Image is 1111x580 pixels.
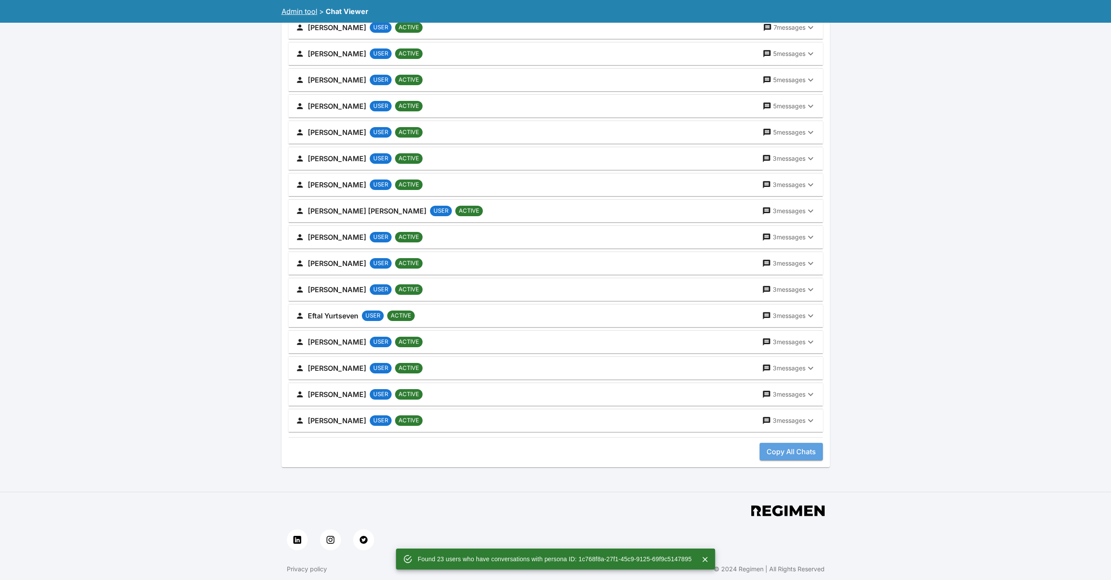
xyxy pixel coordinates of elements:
[773,390,805,399] p: 3 messages
[395,364,423,373] span: ACTIVE
[289,121,823,144] button: [PERSON_NAME]USERACTIVE5messages
[308,179,366,191] h6: [PERSON_NAME]
[308,100,366,112] h6: [PERSON_NAME]
[320,529,341,550] a: instagram
[773,180,805,189] p: 3 messages
[308,362,366,374] h6: [PERSON_NAME]
[308,21,366,34] h6: [PERSON_NAME]
[370,390,392,399] span: USER
[289,383,823,406] button: [PERSON_NAME]USERACTIVE3messages
[751,505,825,516] img: app footer logo
[370,102,392,110] span: USER
[698,553,712,566] button: Close
[773,364,805,373] p: 3 messages
[395,154,423,163] span: ACTIVE
[773,338,805,346] p: 3 messages
[289,357,823,380] button: [PERSON_NAME]USERACTIVE3messages
[395,285,423,294] span: ACTIVE
[395,49,423,58] span: ACTIVE
[289,252,823,275] button: [PERSON_NAME]USERACTIVE3messages
[289,69,823,91] button: [PERSON_NAME]USERACTIVE5messages
[387,311,415,320] span: ACTIVE
[308,388,366,400] h6: [PERSON_NAME]
[773,49,805,58] p: 5 messages
[395,390,423,399] span: ACTIVE
[773,233,805,242] p: 3 messages
[289,200,823,222] button: [PERSON_NAME] [PERSON_NAME]USERACTIVE3messages
[360,536,368,544] img: twitter button
[395,102,423,110] span: ACTIVE
[308,336,366,348] h6: [PERSON_NAME]
[395,259,423,268] span: ACTIVE
[289,409,823,432] button: [PERSON_NAME]USERACTIVE3messages
[370,180,392,189] span: USER
[395,128,423,137] span: ACTIVE
[289,226,823,249] button: [PERSON_NAME]USERACTIVE3messages
[289,173,823,196] button: [PERSON_NAME]USERACTIVE3messages
[760,443,823,460] button: Copy All Chats
[395,416,423,425] span: ACTIVE
[326,6,368,17] div: Chat Viewer
[773,128,805,137] p: 5 messages
[773,154,805,163] p: 3 messages
[308,231,366,243] h6: [PERSON_NAME]
[308,310,358,322] h6: Eftal Yurtseven
[289,147,823,170] button: [PERSON_NAME]USERACTIVE3messages
[773,207,805,215] p: 3 messages
[327,536,334,544] img: instagram button
[395,23,423,32] span: ACTIVE
[287,529,308,550] a: linkedin
[289,95,823,117] button: [PERSON_NAME]USERACTIVE5messages
[418,551,692,567] div: Found 23 users who have conversations with persona ID: 1c768f8a-27f1-45c9-9125-69f9c5147895
[282,7,317,16] a: Admin tool
[289,331,823,353] button: [PERSON_NAME]USERACTIVE3messages
[714,565,825,573] div: © 2024 Regimen | All Rights Reserved
[308,205,427,217] h6: [PERSON_NAME] [PERSON_NAME]
[773,76,805,84] p: 5 messages
[289,278,823,301] button: [PERSON_NAME]USERACTIVE3messages
[370,128,392,137] span: USER
[774,23,805,32] p: 7 messages
[370,76,392,84] span: USER
[353,529,374,550] a: twitter
[370,49,392,58] span: USER
[773,102,805,110] p: 5 messages
[289,16,823,39] button: [PERSON_NAME]USERACTIVE7messages
[395,76,423,84] span: ACTIVE
[773,311,805,320] p: 3 messages
[308,48,366,60] h6: [PERSON_NAME]
[362,311,384,320] span: USER
[430,207,452,215] span: USER
[370,416,392,425] span: USER
[308,152,366,165] h6: [PERSON_NAME]
[370,154,392,163] span: USER
[773,285,805,294] p: 3 messages
[370,285,392,294] span: USER
[370,23,392,32] span: USER
[289,304,823,327] button: Eftal YurtsevenUSERACTIVE3messages
[395,180,423,189] span: ACTIVE
[308,283,366,296] h6: [PERSON_NAME]
[308,257,366,269] h6: [PERSON_NAME]
[395,233,423,242] span: ACTIVE
[455,207,483,215] span: ACTIVE
[773,259,805,268] p: 3 messages
[293,536,301,544] img: linkedin button
[370,259,392,268] span: USER
[287,565,327,573] a: Privacy policy
[370,364,392,373] span: USER
[308,414,366,427] h6: [PERSON_NAME]
[289,42,823,65] button: [PERSON_NAME]USERACTIVE5messages
[773,416,805,425] p: 3 messages
[308,126,366,138] h6: [PERSON_NAME]
[308,74,366,86] h6: [PERSON_NAME]
[370,338,392,346] span: USER
[395,338,423,346] span: ACTIVE
[319,6,324,17] div: >
[370,233,392,242] span: USER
